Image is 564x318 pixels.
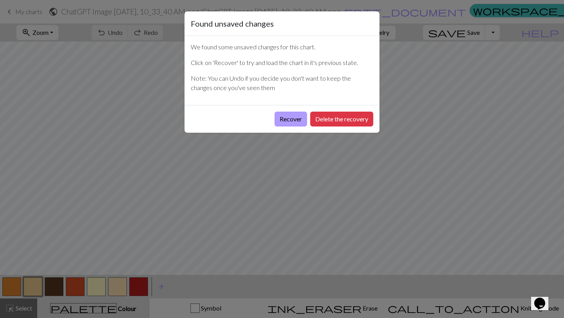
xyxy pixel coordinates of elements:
iframe: chat widget [531,287,556,310]
p: Click on 'Recover' to try and load the chart in it's previous state. [191,58,373,67]
p: Note: You can Undo if you decide you don't want to keep the changes once you've seen them [191,74,373,92]
h5: Found unsaved changes [191,18,274,29]
button: Recover [275,112,307,126]
p: We found some unsaved changes for this chart. [191,42,373,52]
button: Delete the recovery [310,112,373,126]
